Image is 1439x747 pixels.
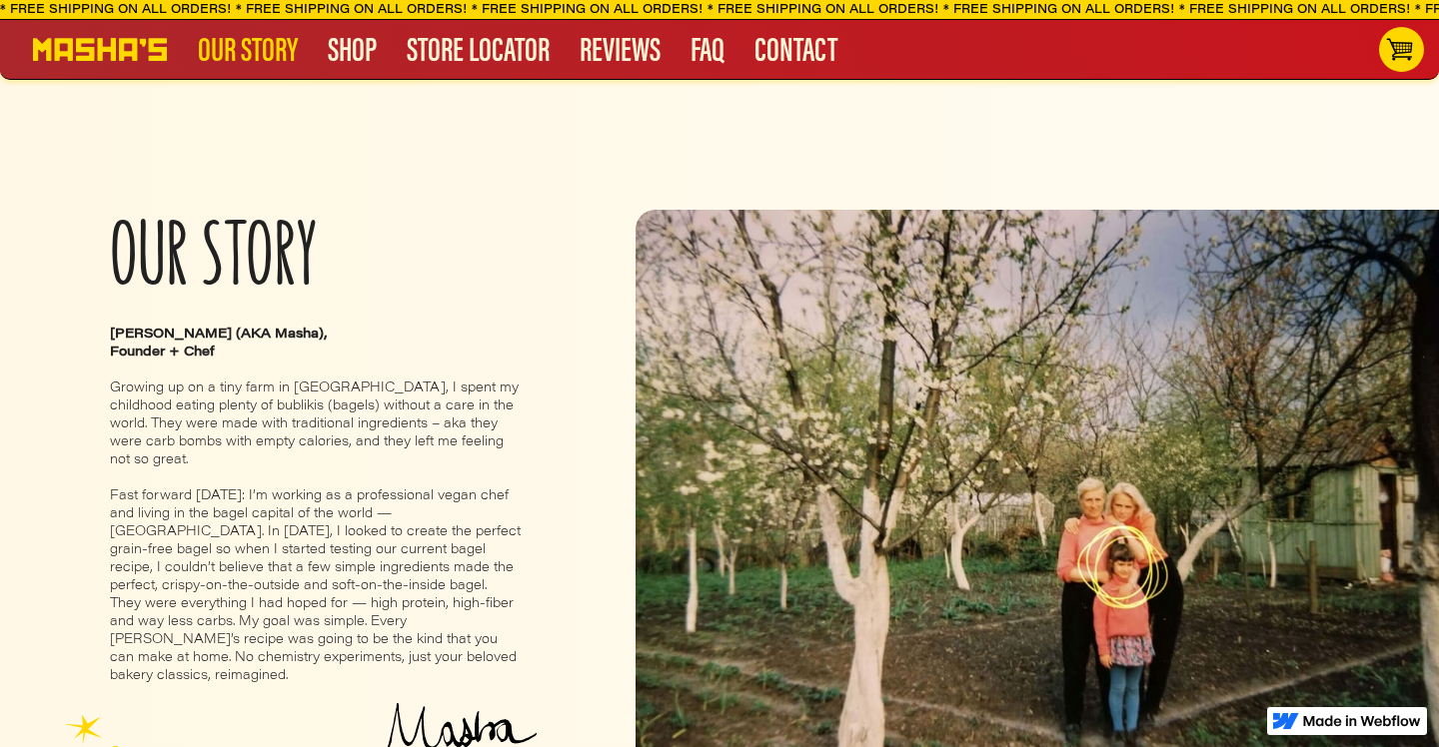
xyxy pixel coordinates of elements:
div: * FREE SHIPPING ON ALL ORDERS! [1177,1,1408,19]
a: SHOP [313,36,392,61]
a: home [33,38,167,61]
a: REVIEWS [565,36,676,61]
a: our story [183,36,313,61]
div: * FREE SHIPPING ON ALL ORDERS! [941,1,1172,19]
p: Growing up on a tiny farm in [GEOGRAPHIC_DATA], I spent my childhood eating plenty of bublikis (b... [110,326,537,703]
a: Open cart [1379,27,1424,72]
div: * FREE SHIPPING ON ALL ORDERS! [470,1,701,19]
div: * FREE SHIPPING ON ALL ORDERS! [706,1,936,19]
div: * FREE SHIPPING ON ALL ORDERS! [234,1,465,19]
a: STORE LOCATOR [392,36,565,61]
a: CONTACT [739,36,852,61]
h1: OUR STORY [110,210,537,300]
a: FAQ [676,36,739,61]
img: Made in Webflow [1303,715,1421,727]
strong: [PERSON_NAME] (AKA Masha), Founder + Chef [110,328,327,359]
